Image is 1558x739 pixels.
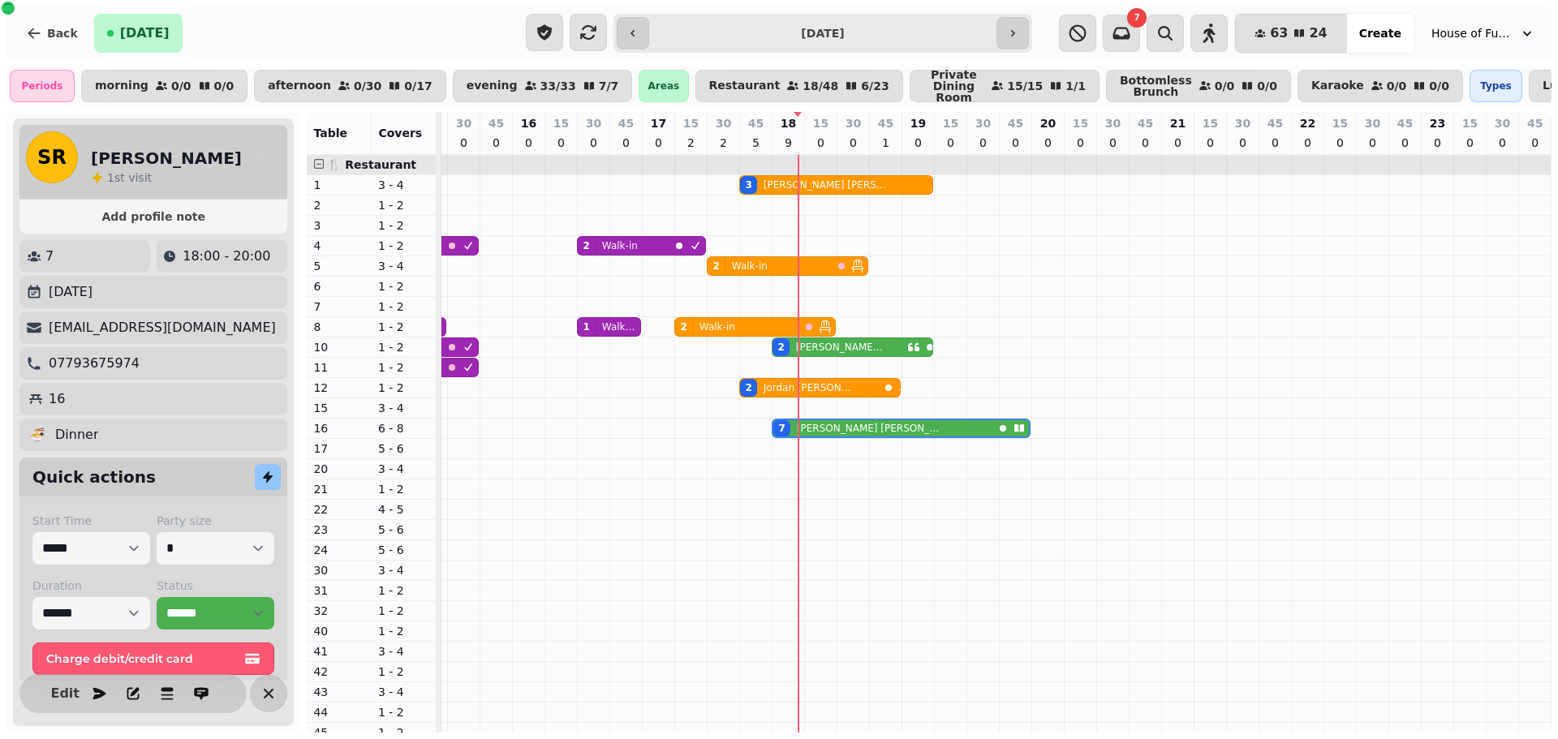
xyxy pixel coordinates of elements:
span: 7 [1134,14,1140,22]
button: 6324 [1235,14,1347,53]
span: 63 [1270,27,1288,40]
p: 33 / 33 [540,80,576,92]
p: 0 [619,135,632,151]
p: 0 [1333,135,1346,151]
p: 15 [1462,115,1478,131]
p: 45 [1008,115,1023,131]
span: 24 [1309,27,1327,40]
p: 0 [1171,135,1184,151]
button: Private Dining Room15/151/1 [910,70,1100,102]
p: 1 - 2 [378,197,430,213]
div: Areas [639,70,688,102]
p: 30 [1105,115,1121,131]
p: 22 [313,501,365,518]
button: Back [13,14,91,53]
p: 0 [457,135,470,151]
p: 1 - 2 [378,623,430,639]
p: 22 [1300,115,1315,131]
p: Walk-in [602,320,637,333]
p: [PERSON_NAME] [PERSON_NAME] [764,178,889,191]
span: st [114,171,128,184]
p: 42 [313,664,365,680]
p: 18 [781,115,796,131]
p: 7 [313,299,365,315]
p: 0 / 30 [354,80,381,92]
p: 30 [975,115,991,131]
p: 30 [313,562,365,578]
button: Add profile note [26,206,281,227]
p: 23 [1430,115,1445,131]
p: 1 - 2 [378,704,430,720]
p: 0 / 0 [1429,80,1449,92]
p: 1 - 2 [378,582,430,599]
p: 3 - 4 [378,684,430,700]
p: 07793675974 [49,354,140,373]
p: 41 [313,643,365,660]
span: Edit [55,687,75,700]
p: 45 [618,115,634,131]
p: 15 [879,135,892,167]
p: 45 [1397,115,1413,131]
p: 45 [1527,115,1543,131]
p: Private Dining Room [923,69,984,103]
p: 6 - 8 [378,420,430,436]
p: 0 / 17 [404,80,432,92]
p: 4 - 5 [378,501,430,518]
p: 1 - 2 [378,217,430,234]
p: 0 [1398,135,1411,151]
label: Duration [32,578,150,594]
p: 0 [1496,135,1509,151]
p: 1 - 2 [378,664,430,680]
h2: [PERSON_NAME] [91,147,242,170]
p: Walk-in [732,260,768,273]
button: House of Fu Manchester [1422,19,1545,48]
p: 32 [313,603,365,619]
span: Covers [378,127,422,140]
p: 1 - 2 [378,339,430,355]
button: Bottomless Brunch0/00/0 [1106,70,1291,102]
div: 2 [777,341,784,354]
p: 31 [313,582,365,599]
p: 15 [1203,115,1218,131]
p: 15 [553,115,569,131]
p: 🍜 [29,425,45,445]
p: 30 [846,115,861,131]
p: morning [95,79,148,92]
label: Start Time [32,513,150,529]
p: 11 [313,359,365,376]
p: 0 / 0 [214,80,235,92]
span: 🍴 Restaurant [327,158,416,171]
p: 17 [313,440,365,457]
p: 3 - 4 [378,643,430,660]
p: 5 - 6 [378,522,430,538]
p: 3 [313,217,365,234]
button: morning0/00/0 [81,70,247,102]
p: [PERSON_NAME] [PERSON_NAME] [797,422,945,435]
p: 45 [1138,115,1153,131]
p: 30 [716,115,731,131]
p: 10 [313,339,365,355]
p: 45 [1267,115,1283,131]
p: 1 / 1 [1065,80,1086,92]
h2: Quick actions [32,466,156,488]
p: 12 [313,380,365,396]
div: 3 [745,178,751,191]
p: 0 [1463,135,1476,151]
p: 5 [313,258,365,274]
span: House of Fu Manchester [1431,25,1513,41]
p: 16 [313,420,365,436]
p: 1 - 2 [378,238,430,254]
p: 0 / 0 [171,80,192,92]
p: 0 [846,135,859,151]
p: 23 [313,522,365,538]
p: 1 - 2 [378,319,430,335]
button: Restaurant18/486/23 [695,70,903,102]
button: afternoon0/300/17 [254,70,446,102]
p: 3 - 4 [378,562,430,578]
label: Party size [157,513,274,529]
p: 7 [45,247,54,266]
span: Charge debit/credit card [46,653,241,664]
p: 0 [1431,135,1444,151]
p: 30 [456,115,471,131]
p: 15 [813,115,828,131]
